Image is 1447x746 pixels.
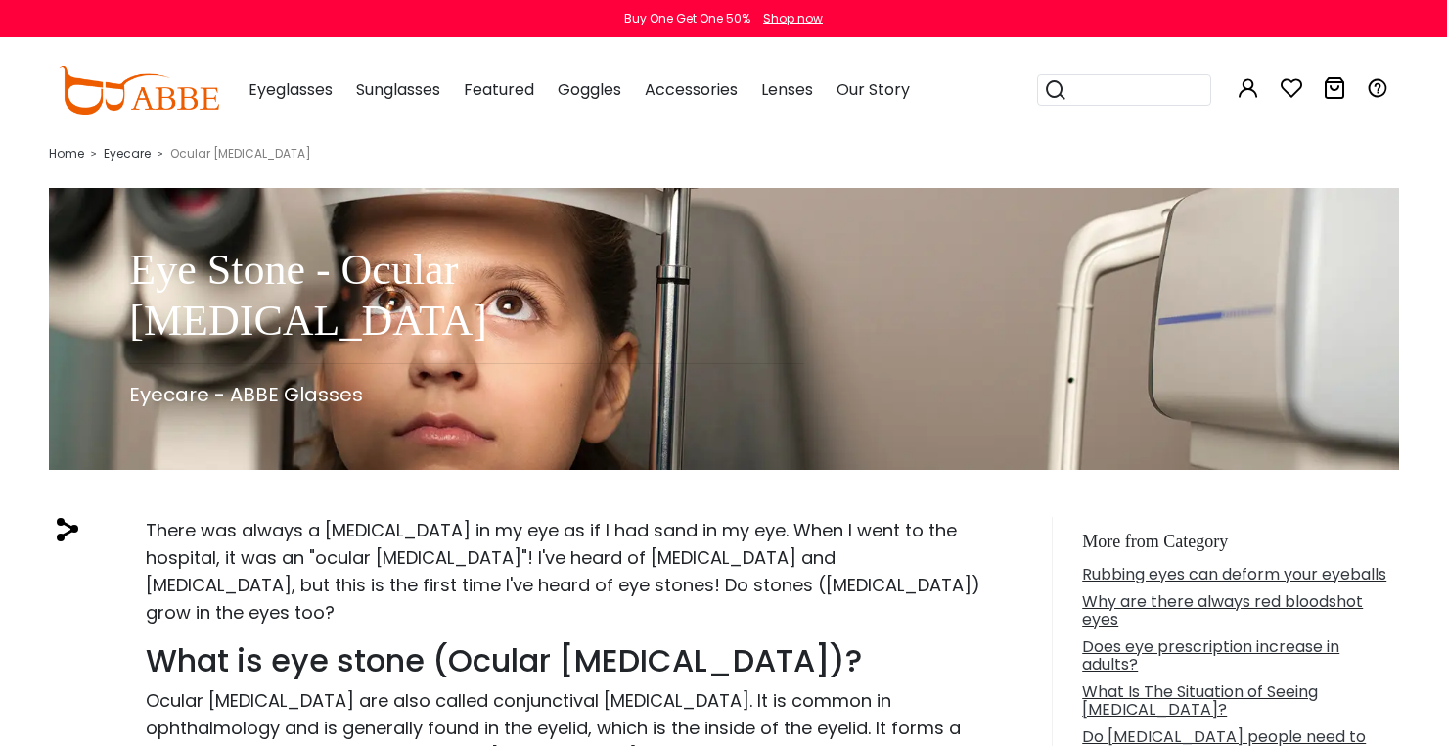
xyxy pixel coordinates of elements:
[761,78,813,101] span: Lenses
[558,78,621,101] span: Goggles
[146,642,985,679] h2: What is eye stone (Ocular [MEDICAL_DATA])?
[1082,532,1228,551] span: More from Category
[49,145,84,162] a: Home
[90,147,96,161] i: >
[59,66,219,115] img: abbeglasses.com
[1082,680,1318,721] a: What Is The Situation of Seeing [MEDICAL_DATA]?
[753,10,823,26] a: Shop now
[157,147,162,161] i: >
[170,145,311,162] span: Ocular [MEDICAL_DATA]
[1082,635,1339,676] a: Does eye prescription increase in adults?
[1082,590,1363,630] a: Why are there always red bloodshot eyes
[763,10,823,27] div: Shop now
[356,78,440,101] span: Sunglasses
[129,245,804,349] h1: Eye Stone - Ocular [MEDICAL_DATA]
[837,78,910,101] span: Our Story
[129,380,804,409] p: Eyecare - ABBE Glasses
[146,517,985,627] p: There was always a [MEDICAL_DATA] in my eye as if I had sand in my eye. When I went to the hospit...
[624,10,750,27] div: Buy One Get One 50%
[1082,563,1386,585] a: Rubbing eyes can deform your eyeballs
[249,78,333,101] span: Eyeglasses
[49,188,1399,470] img: ocular calculi
[104,145,151,162] a: Eyecare
[464,78,534,101] span: Featured
[645,78,738,101] span: Accessories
